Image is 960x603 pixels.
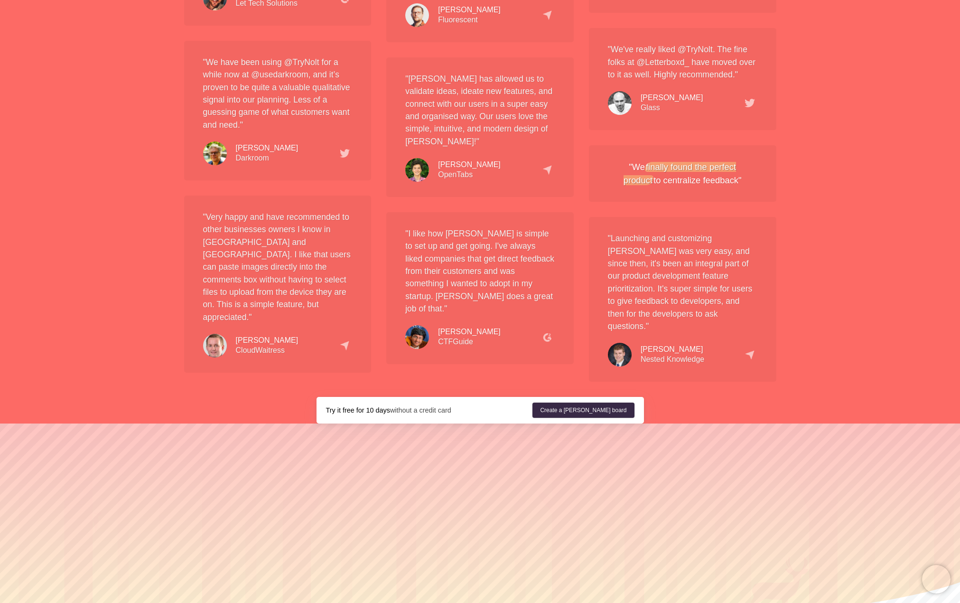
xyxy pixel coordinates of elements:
img: testimonial-tomwatson.c8c24550f9.jpg [608,91,632,115]
div: Fluorescent [438,5,501,25]
img: capterra.78f6e3bf33.png [542,10,552,20]
p: "We have been using @TryNolt for a while now at @usedarkroom, and it’s proven to be quite a valua... [203,56,353,131]
img: testimonial-umberto.2540ef7933.jpg [405,158,429,182]
div: CTFGuide [438,327,501,347]
div: [PERSON_NAME] [438,160,501,170]
p: "Launching and customizing [PERSON_NAME] was very easy, and since then, it's been an integral par... [608,232,757,332]
img: capterra.78f6e3bf33.png [745,350,755,360]
strong: Try it free for 10 days [326,406,390,414]
div: OpenTabs [438,160,501,180]
img: capterra.78f6e3bf33.png [340,340,350,350]
div: [PERSON_NAME] [236,336,298,346]
p: "Very happy and have recommended to other businesses owners I know in [GEOGRAPHIC_DATA] and [GEOG... [203,211,353,324]
img: testimonial-kelsey.ce8218c6df.jpg [405,3,429,27]
a: Create a [PERSON_NAME] board [532,403,634,418]
img: testimonial-christopher.57c50d1362.jpg [203,334,227,358]
img: g2.cb6f757962.png [542,332,552,342]
div: Glass [641,93,703,113]
div: [PERSON_NAME] [641,93,703,103]
img: testimonial-jasper.06455394a6.jpg [203,141,227,165]
img: testimonial-tweet.366304717c.png [340,149,350,158]
div: Darkroom [236,143,298,163]
div: [PERSON_NAME] [236,143,298,153]
div: [PERSON_NAME] [438,5,501,15]
p: "[PERSON_NAME] has allowed us to validate ideas, ideate new features, and connect with our users ... [405,73,555,148]
img: testimonial-tweet.366304717c.png [745,99,755,107]
img: testimonial-kevin.7f980a5c3c.jpg [608,343,632,367]
p: "I like how [PERSON_NAME] is simple to set up and get going. I've always liked companies that get... [405,227,555,315]
div: Nested Knowledge [641,345,704,365]
div: without a credit card [326,405,533,415]
img: testimonial-pranav.6c855e311b.jpg [405,325,429,349]
div: [PERSON_NAME] [641,345,704,355]
div: [PERSON_NAME] [438,327,501,337]
div: CloudWaitress [236,336,298,356]
div: "We to centralize feedback" [608,160,757,187]
em: finally found the perfect product [624,162,736,185]
p: "We've really liked @TryNolt. The fine folks at @Letterboxd_ have moved over to it as well. Highl... [608,43,757,81]
img: capterra.78f6e3bf33.png [542,165,552,175]
iframe: Chatra live chat [922,565,951,594]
